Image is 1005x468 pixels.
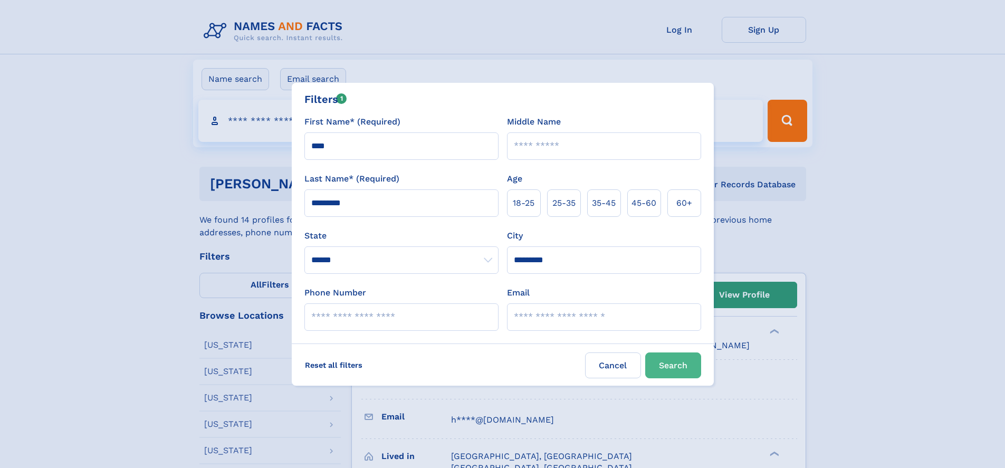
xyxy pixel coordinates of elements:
[507,286,530,299] label: Email
[507,230,523,242] label: City
[507,173,522,185] label: Age
[592,197,616,209] span: 35‑45
[631,197,656,209] span: 45‑60
[552,197,576,209] span: 25‑35
[298,352,369,378] label: Reset all filters
[304,173,399,185] label: Last Name* (Required)
[676,197,692,209] span: 60+
[304,230,499,242] label: State
[507,116,561,128] label: Middle Name
[513,197,534,209] span: 18‑25
[304,91,347,107] div: Filters
[645,352,701,378] button: Search
[304,286,366,299] label: Phone Number
[585,352,641,378] label: Cancel
[304,116,400,128] label: First Name* (Required)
